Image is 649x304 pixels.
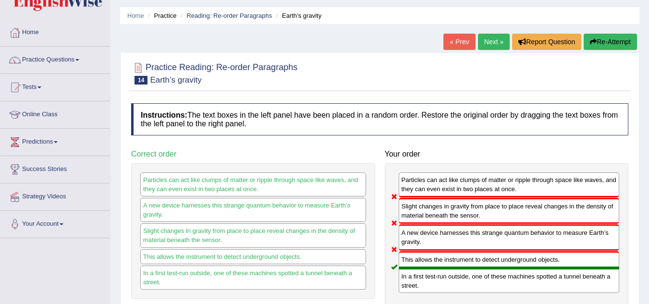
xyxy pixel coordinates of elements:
[399,251,620,268] div: This allows the instrument to detect underground objects.
[140,172,366,196] div: Particles can act like clumps of matter or ripple through space like waves, and they can even exi...
[399,224,620,250] div: A new device harnesses this strange quantum behavior to measure Earth’s gravity.
[399,198,620,224] div: Slight changes in gravity from place to place reveal changes in the density of material beneath t...
[141,111,187,119] b: Instructions:
[399,172,620,197] div: Particles can act like clumps of matter or ripple through space like waves, and they can even exi...
[0,156,110,180] a: Success Stories
[186,12,272,19] a: Reading: Re-order Paragraphs
[0,101,110,125] a: Online Class
[150,75,201,85] small: Earth’s gravity
[399,268,620,293] div: In a first test-run outside, one of these machines spotted a tunnel beneath a street.
[0,47,110,71] a: Practice Questions
[0,183,110,207] a: Strategy Videos
[0,19,110,43] a: Home
[140,266,366,290] div: In a first test-run outside, one of these machines spotted a tunnel beneath a street.
[0,211,110,235] a: Your Account
[0,74,110,98] a: Tests
[131,61,297,85] h2: Practice Reading: Re-order Paragraphs
[140,198,366,222] div: A new device harnesses this strange quantum behavior to measure Earth’s gravity.
[140,223,366,247] div: Slight changes in gravity from place to place reveal changes in the density of material beneath t...
[135,76,147,85] span: 14
[584,34,637,50] button: Re-Attempt
[443,34,475,50] a: « Prev
[131,150,375,158] h4: Correct order
[385,150,629,158] h4: Your order
[0,129,110,153] a: Predictions
[478,34,510,50] a: Next »
[140,249,366,264] div: This allows the instrument to detect underground objects.
[274,11,321,20] li: Earth’s gravity
[127,12,144,19] a: Home
[131,103,628,135] h4: The text boxes in the left panel have been placed in a random order. Restore the original order b...
[146,11,176,20] li: Practice
[512,34,581,50] button: Report Question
